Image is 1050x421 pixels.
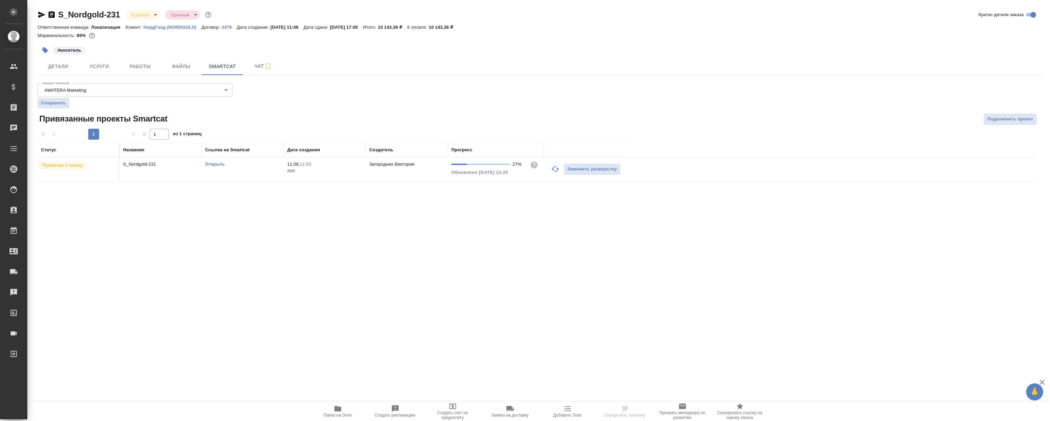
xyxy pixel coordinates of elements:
div: 27% [513,161,524,168]
p: Локализация [91,25,126,30]
span: Работы [124,62,157,71]
span: из 1 страниц [173,130,202,140]
span: носитель [53,47,86,53]
div: В работе [125,10,160,20]
button: Скопировать ссылку [48,11,56,19]
p: Клиент: [125,25,143,30]
div: AWATERA Marketing [38,84,232,97]
div: Создатель [369,146,393,153]
p: Загородних Виктория [369,162,414,167]
span: Сохранить [41,100,66,106]
span: Услуги [83,62,116,71]
span: Подключить проект [987,115,1033,123]
p: 3479 [222,25,237,30]
p: Итого: [363,25,378,30]
div: Прогресс [451,146,472,153]
button: Скопировать ссылку для ЯМессенджера [38,11,46,19]
span: Детали [42,62,75,71]
span: Обновлено [DATE] 15:25 [451,170,508,175]
p: Дата сдачи: [304,25,330,30]
p: НордГолд (NORDGOLD) [144,25,202,30]
button: Подключить проект [983,113,1037,125]
p: 2025 [287,168,362,175]
p: Договор: [201,25,222,30]
p: Маржинальность: [38,33,77,38]
p: [DATE] 17:00 [330,25,363,30]
p: 11:50 [300,162,311,167]
a: 3479 [222,24,237,30]
p: 11.09, [287,162,300,167]
p: Ответственная команда: [38,25,91,30]
button: Обновить прогресс [547,161,563,177]
button: 937.00 RUB; [88,31,96,40]
p: #носитель [57,47,81,54]
a: Открыть [205,162,225,167]
p: 10 143,36 ₽ [378,25,407,30]
div: Ссылка на Smartcat [205,146,250,153]
button: Добавить тэг [38,43,53,58]
div: Дата создания [287,146,320,153]
p: S_Nordgold-231 [123,161,198,168]
p: 89% [77,33,87,38]
span: Кратко детали заказа [979,11,1024,18]
svg: Подписаться [264,62,272,71]
span: Заменить разверстку [567,165,617,173]
p: [DATE] 11:48 [270,25,304,30]
span: Привязанные проекты Smartcat [38,113,168,124]
p: Дата создания: [237,25,270,30]
span: Smartcat [206,62,239,71]
span: 🙏 [1029,385,1040,399]
button: Заменить разверстку [563,163,621,175]
a: S_Nordgold-231 [58,10,120,19]
button: 🙏 [1026,383,1043,400]
p: К оплате: [407,25,429,30]
button: Сохранить [38,98,69,108]
span: Чат [247,62,280,71]
div: Статус [41,146,56,153]
p: 10 143,36 ₽ [429,25,458,30]
div: В работе [165,10,199,20]
div: Название [123,146,144,153]
button: Срочный [169,12,191,18]
a: НордГолд (NORDGOLD) [144,24,202,30]
span: Файлы [165,62,198,71]
button: AWATERA Marketing [42,87,88,93]
button: В работе [129,12,151,18]
button: Доп статусы указывают на важность/срочность заказа [204,10,213,19]
p: Привязан к заказу [42,162,83,169]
